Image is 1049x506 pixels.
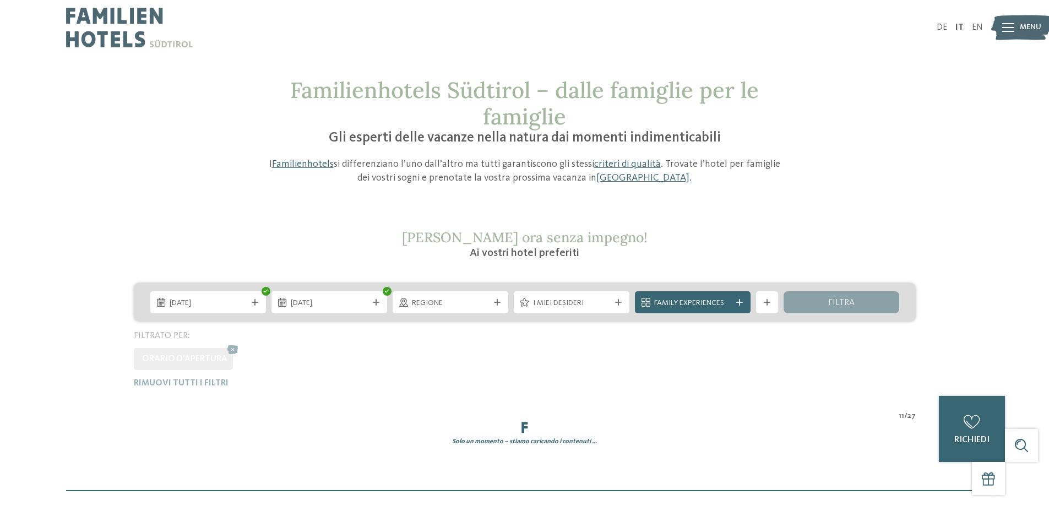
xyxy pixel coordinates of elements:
a: [GEOGRAPHIC_DATA] [596,173,689,183]
p: I si differenziano l’uno dall’altro ma tutti garantiscono gli stessi . Trovate l’hotel per famigl... [263,157,786,185]
span: Regione [412,298,489,309]
span: Ai vostri hotel preferiti [470,248,579,259]
span: 27 [907,411,916,422]
a: criteri di qualità [594,159,661,169]
div: Solo un momento – stiamo caricando i contenuti … [126,437,924,447]
a: richiedi [939,396,1005,462]
span: 11 [899,411,904,422]
span: Menu [1020,22,1041,33]
span: [DATE] [170,298,247,309]
span: Gli esperti delle vacanze nella natura dai momenti indimenticabili [329,131,721,145]
span: [DATE] [291,298,368,309]
span: Family Experiences [654,298,731,309]
span: I miei desideri [533,298,610,309]
span: [PERSON_NAME] ora senza impegno! [402,228,648,246]
span: / [904,411,907,422]
a: IT [955,23,964,32]
a: DE [937,23,947,32]
a: EN [972,23,983,32]
span: richiedi [954,436,990,444]
a: Familienhotels [272,159,334,169]
span: Familienhotels Südtirol – dalle famiglie per le famiglie [290,76,759,130]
